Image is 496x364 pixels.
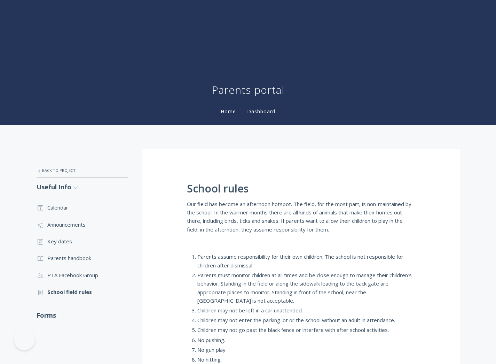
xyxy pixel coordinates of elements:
[197,326,415,334] li: Children may not go past the black fence or interfere with after school activities.
[37,163,128,178] a: Back to Project
[37,178,128,196] a: Useful Info
[37,250,128,266] a: Parents handbook
[187,200,415,234] p: Our field has become an afternoon hotspot. The field, for the most part, is non-maintained by the...
[37,267,128,283] a: PTA Facebook Group
[219,108,237,115] a: Home
[187,183,415,195] h1: School rules
[212,83,284,97] h1: Parents portal
[14,329,35,350] iframe: Toggle Customer Support
[37,283,128,300] a: School field rules
[197,252,415,270] li: Parents assume responsibility for their own children. The school is not responsible for children ...
[197,355,415,364] li: No hitting.
[197,316,415,324] li: Children may not enter the parking lot or the school without an adult in attendance.
[37,306,128,325] a: Forms
[246,108,277,115] a: Dashboard
[197,346,415,354] li: No gun play.
[37,233,128,250] a: Key dates
[37,216,128,233] a: Announcements
[197,271,415,305] li: Parents must monitor children at all times and be close enough to manage their children’s behavio...
[197,336,415,344] li: No pushing.
[37,199,128,216] a: Calendar
[197,306,415,314] li: Children may not be left in a car unattended.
